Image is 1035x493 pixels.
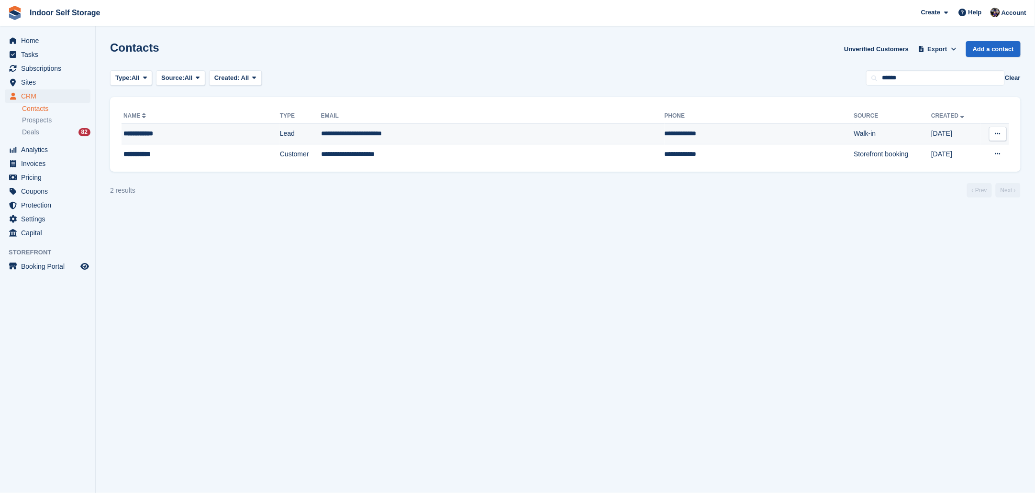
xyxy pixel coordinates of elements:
[5,260,90,273] a: menu
[5,198,90,212] a: menu
[931,112,966,119] a: Created
[854,144,932,164] td: Storefront booking
[21,171,78,184] span: Pricing
[21,76,78,89] span: Sites
[968,8,982,17] span: Help
[928,44,947,54] span: Export
[115,73,132,83] span: Type:
[21,143,78,156] span: Analytics
[965,183,1023,197] nav: Page
[280,144,321,164] td: Customer
[22,104,90,113] a: Contacts
[156,70,205,86] button: Source: All
[110,70,152,86] button: Type: All
[280,124,321,144] td: Lead
[209,70,262,86] button: Created: All
[5,226,90,240] a: menu
[665,109,854,124] th: Phone
[5,76,90,89] a: menu
[931,144,980,164] td: [DATE]
[5,62,90,75] a: menu
[22,115,90,125] a: Prospects
[21,62,78,75] span: Subscriptions
[1005,73,1021,83] button: Clear
[78,128,90,136] div: 82
[22,128,39,137] span: Deals
[840,41,913,57] a: Unverified Customers
[21,157,78,170] span: Invoices
[854,124,932,144] td: Walk-in
[110,41,159,54] h1: Contacts
[8,6,22,20] img: stora-icon-8386f47178a22dfd0bd8f6a31ec36ba5ce8667c1dd55bd0f319d3a0aa187defe.svg
[123,112,148,119] a: Name
[21,212,78,226] span: Settings
[280,109,321,124] th: Type
[241,74,249,81] span: All
[132,73,140,83] span: All
[21,185,78,198] span: Coupons
[79,261,90,272] a: Preview store
[854,109,932,124] th: Source
[321,109,665,124] th: Email
[921,8,940,17] span: Create
[5,212,90,226] a: menu
[996,183,1021,197] a: Next
[26,5,104,21] a: Indoor Self Storage
[22,127,90,137] a: Deals 82
[931,124,980,144] td: [DATE]
[5,89,90,103] a: menu
[5,157,90,170] a: menu
[5,143,90,156] a: menu
[5,34,90,47] a: menu
[1002,8,1026,18] span: Account
[110,186,135,196] div: 2 results
[5,185,90,198] a: menu
[5,171,90,184] a: menu
[22,116,52,125] span: Prospects
[21,34,78,47] span: Home
[21,226,78,240] span: Capital
[161,73,184,83] span: Source:
[21,198,78,212] span: Protection
[214,74,240,81] span: Created:
[5,48,90,61] a: menu
[916,41,958,57] button: Export
[967,183,992,197] a: Previous
[21,89,78,103] span: CRM
[966,41,1021,57] a: Add a contact
[990,8,1000,17] img: Sandra Pomeroy
[21,260,78,273] span: Booking Portal
[9,248,95,257] span: Storefront
[21,48,78,61] span: Tasks
[185,73,193,83] span: All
